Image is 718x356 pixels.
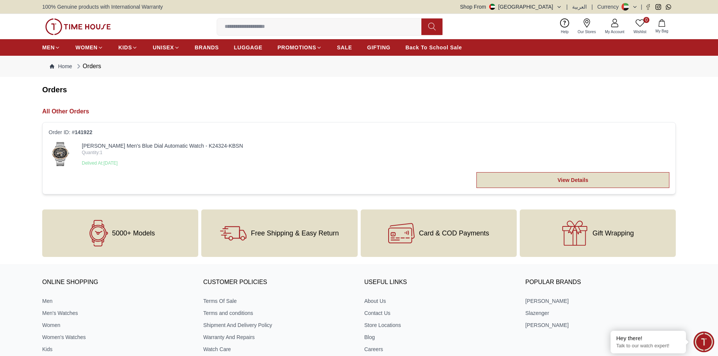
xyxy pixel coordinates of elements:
[75,44,98,51] span: WOMEN
[572,3,587,11] button: العربية
[153,44,174,51] span: UNISEX
[419,229,489,237] span: Card & COD Payments
[573,17,600,36] a: Our Stores
[153,41,179,54] a: UNISEX
[42,44,55,51] span: MEN
[592,229,634,237] span: Gift Wrapping
[49,128,92,136] span: Order ID: #
[203,345,354,353] a: Watch Care
[45,18,111,35] img: ...
[558,29,572,35] span: Help
[112,229,155,237] span: 5000+ Models
[42,333,193,341] a: Women's Watches
[591,3,593,11] span: |
[42,321,193,329] a: Women
[42,297,193,305] a: Men
[75,129,92,135] span: 141922
[525,309,676,317] a: Slazenger
[42,309,193,317] a: Men's Watches
[195,44,219,51] span: BRANDS
[556,17,573,36] a: Help
[42,107,676,116] h2: All Other Orders
[525,297,676,305] a: [PERSON_NAME]
[406,41,462,54] a: Back To School Sale
[364,277,515,288] h3: USEFUL LINKS
[42,345,193,353] a: Kids
[75,62,101,71] div: Orders
[118,41,138,54] a: KIDS
[666,4,671,10] a: Whatsapp
[367,44,390,51] span: GIFTING
[203,309,354,317] a: Terms and conditions
[602,29,628,35] span: My Account
[575,29,599,35] span: Our Stores
[195,41,219,54] a: BRANDS
[203,297,354,305] a: Terms Of Sale
[277,44,316,51] span: PROMOTIONS
[364,345,515,353] a: Careers
[655,4,661,10] a: Instagram
[82,142,243,150] a: [PERSON_NAME] Men's Blue Dial Automatic Watch - K24324-KBSN
[337,44,352,51] span: SALE
[118,44,132,51] span: KIDS
[631,29,649,35] span: Wishlist
[234,44,263,51] span: LUGGAGE
[476,172,669,188] a: View Details
[460,3,562,11] button: Shop From[GEOGRAPHIC_DATA]
[641,3,642,11] span: |
[694,332,714,352] div: Chat Widget
[489,4,495,10] img: United Arab Emirates
[203,333,354,341] a: Warranty And Repairs
[203,321,354,329] a: Shipment And Delivery Policy
[42,56,676,77] nav: Breadcrumb
[82,150,243,156] span: Quantity: 1
[566,3,568,11] span: |
[50,63,72,70] a: Home
[337,41,352,54] a: SALE
[616,343,680,349] p: Talk to our watch expert!
[82,160,118,166] span: Delived At: [DATE]
[651,18,673,35] button: My Bag
[367,41,390,54] a: GIFTING
[406,44,462,51] span: Back To School Sale
[203,277,354,288] h3: CUSTOMER POLICIES
[364,309,515,317] a: Contact Us
[234,41,263,54] a: LUGGAGE
[652,28,671,34] span: My Bag
[364,297,515,305] a: About Us
[525,321,676,329] a: [PERSON_NAME]
[49,142,73,166] img: ...
[251,229,339,237] span: Free Shipping & Easy Return
[525,277,676,288] h3: Popular Brands
[277,41,322,54] a: PROMOTIONS
[643,17,649,23] span: 0
[42,3,163,11] span: 100% Genuine products with International Warranty
[645,4,651,10] a: Facebook
[42,84,676,95] h2: Orders
[597,3,622,11] div: Currency
[364,321,515,329] a: Store Locations
[75,41,103,54] a: WOMEN
[42,277,193,288] h3: ONLINE SHOPPING
[42,41,60,54] a: MEN
[629,17,651,36] a: 0Wishlist
[616,335,680,342] div: Hey there!
[364,333,515,341] a: Blog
